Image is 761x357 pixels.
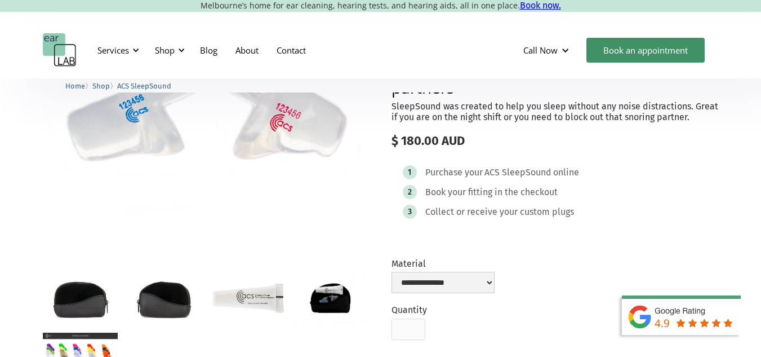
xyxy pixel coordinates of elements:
[92,80,117,92] li: 〉
[226,34,268,67] a: About
[391,134,719,148] div: $ 180.00 AUD
[586,38,705,63] a: Book an appointment
[268,34,315,67] a: Contact
[484,167,551,178] div: ACS SleepSound
[391,101,719,122] p: SleepSound was created to help you sleep without any noise distractions. Great if you are on the ...
[408,208,412,216] div: 3
[191,34,226,67] a: Blog
[523,45,558,56] div: Call Now
[92,82,110,90] span: Shop
[211,274,286,323] a: open lightbox
[65,80,85,91] a: Home
[92,80,110,91] a: Shop
[43,7,370,235] img: ACS SleepSound
[553,167,579,178] div: online
[65,80,92,92] li: 〉
[148,33,188,67] div: Shop
[43,33,77,67] a: home
[117,80,171,91] a: ACS SleepSound
[514,33,581,67] div: Call Now
[43,7,370,235] a: open lightbox
[391,258,495,269] label: Material
[408,168,411,177] div: 1
[425,206,574,218] div: Collect or receive your custom plugs
[155,45,175,56] div: Shop
[425,187,558,198] div: Book your fitting in the checkout
[295,274,370,324] a: open lightbox
[391,305,427,315] label: Quantity
[117,82,171,90] span: ACS SleepSound
[65,82,85,90] span: Home
[43,274,118,323] a: open lightbox
[127,274,202,323] a: open lightbox
[408,188,412,196] div: 2
[91,33,143,67] div: Services
[97,45,129,56] div: Services
[425,167,483,178] div: Purchase your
